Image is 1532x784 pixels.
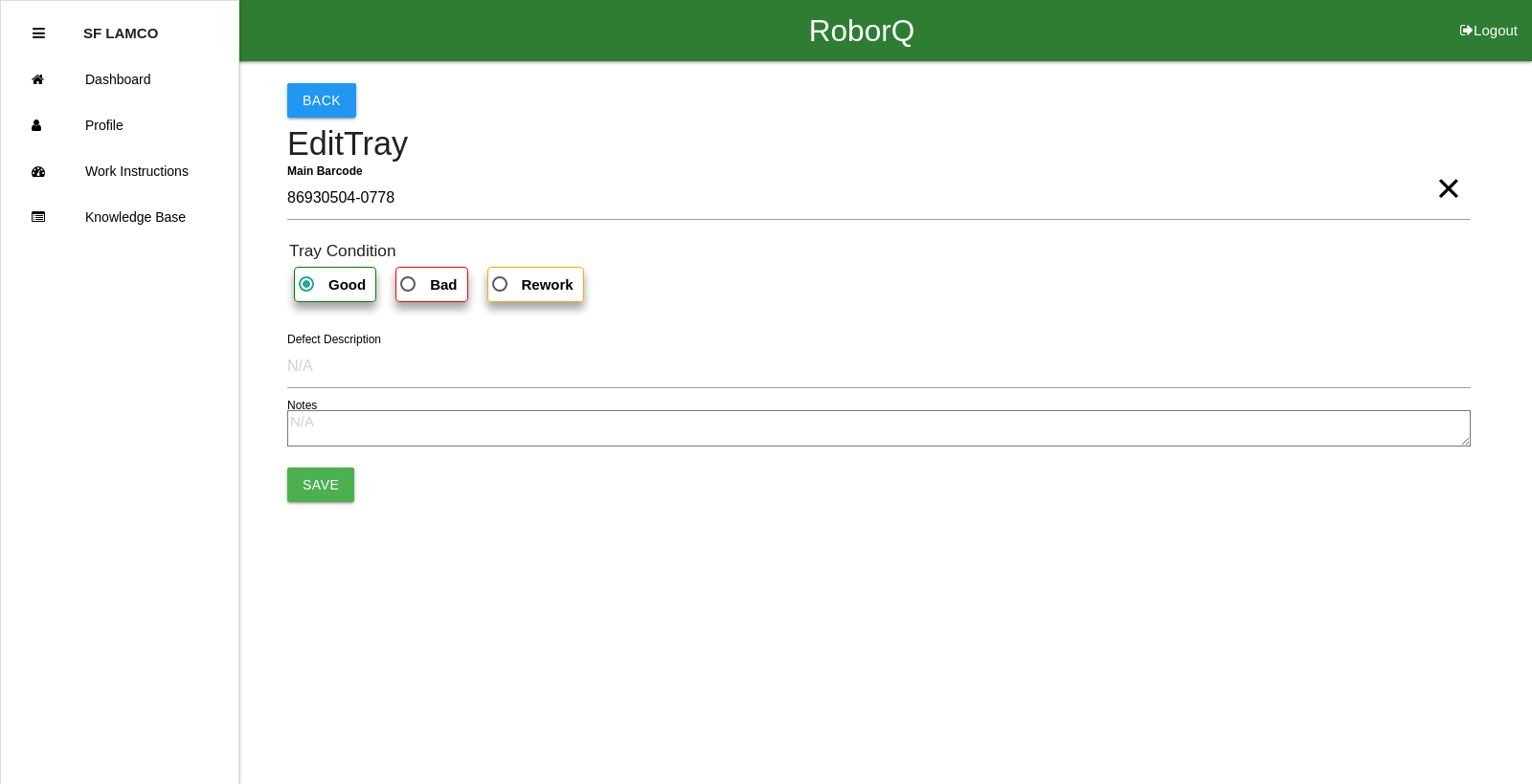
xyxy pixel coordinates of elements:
b: Rework [522,276,574,293]
p: SF LAMCO [83,11,158,41]
h4: Edit Tray [287,126,1471,163]
div: Close [33,11,45,56]
label: Notes [287,397,317,414]
button: Save [287,468,354,502]
a: Work Instructions [1,148,238,194]
button: Back [287,83,356,118]
a: Knowledge Base [1,194,238,240]
b: Good [328,276,366,293]
h6: Tray Condition [289,242,1471,260]
span: Clear Input [1436,150,1461,188]
input: Required [287,176,1471,220]
a: Dashboard [1,56,238,102]
b: Main Barcode [287,164,363,178]
a: Profile [1,102,238,148]
label: Defect Description [287,331,381,348]
input: N/A [287,344,1471,388]
b: Bad [430,276,457,293]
